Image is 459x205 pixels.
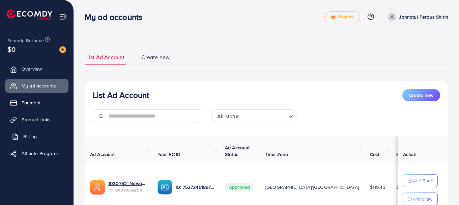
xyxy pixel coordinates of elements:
[212,109,296,123] div: Search for option
[90,151,115,158] span: Ad Account
[413,177,433,185] p: Add Fund
[176,183,214,191] p: ID: 7527246189751779344
[141,53,170,61] span: Create new
[59,46,66,53] img: image
[403,174,438,187] button: Add Fund
[402,89,440,101] button: Create new
[22,150,58,157] span: Affiliate Program
[5,62,68,76] a: Overview
[265,184,359,190] span: [GEOGRAPHIC_DATA]/[GEOGRAPHIC_DATA]
[7,9,52,20] img: logo
[225,183,254,191] span: Approved
[216,111,241,121] span: All status
[5,130,68,143] a: Billing
[330,15,354,20] span: Upgrade
[370,184,385,190] span: $119.43
[22,99,40,106] span: Payment
[225,144,250,158] span: Ad Account Status
[5,96,68,109] a: Payment
[5,147,68,160] a: Affiliate Program
[399,13,448,21] p: Jannatul Ferdus Shirin
[265,151,288,158] span: Time Zone
[22,66,42,72] span: Overview
[324,11,360,22] a: tickUpgrade
[85,12,148,22] h3: My ad accounts
[157,180,172,195] img: ic-ba-acc.ded83a64.svg
[7,37,44,44] span: Ecomdy Balance
[157,151,181,158] span: Your BC ID
[5,79,68,93] a: My ad accounts
[108,180,147,187] a: 1030752_Nawabi Shoes bd Ecom Tiktok Ad Ac_1752573665674
[86,53,124,61] span: List Ad Account
[22,82,56,89] span: My ad accounts
[413,195,432,203] p: Withdraw
[385,12,448,21] a: Jannatul Ferdus Shirin
[59,13,67,21] img: menu
[242,110,286,121] input: Search for option
[5,113,68,126] a: Product Links
[108,187,147,194] span: ID: 7527246409071312904
[23,133,37,140] span: Billing
[108,180,147,194] div: <span class='underline'>1030752_Nawabi Shoes bd Ecom Tiktok Ad Ac_1752573665674</span></br>752724...
[93,90,149,100] h3: List Ad Account
[370,151,380,158] span: Cost
[7,44,16,54] span: $0
[90,180,105,195] img: ic-ads-acc.e4c84228.svg
[22,116,51,123] span: Product Links
[430,175,454,200] iframe: Chat
[330,15,336,20] img: tick
[409,92,433,99] span: Create new
[403,151,417,158] span: Action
